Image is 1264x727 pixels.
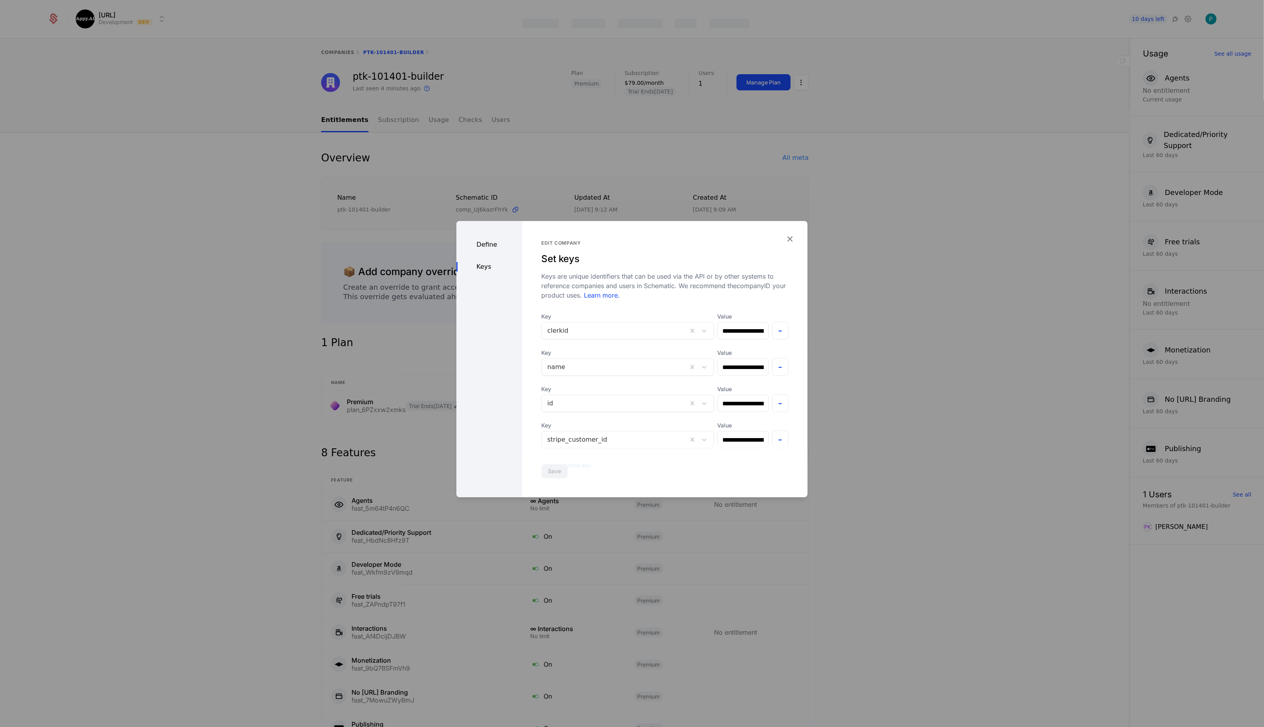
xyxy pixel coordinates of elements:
span: Key [541,313,714,320]
label: Value [717,385,768,393]
span: Key [541,422,714,429]
span: Key [541,349,714,357]
div: Keys are unique identifiers that can be used via the API or by other systems to reference compani... [541,272,789,300]
button: - [772,358,789,376]
a: Learn more. [582,291,620,299]
button: - [772,322,789,339]
div: Keys [456,262,522,272]
button: Save [541,464,568,478]
button: - [772,394,789,412]
div: Define [456,240,522,249]
div: Edit company [541,240,789,246]
span: Key [541,385,714,393]
label: Value [717,349,768,357]
label: Value [717,422,768,429]
button: - [772,431,789,448]
label: Value [717,313,768,320]
div: Set keys [541,253,789,265]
